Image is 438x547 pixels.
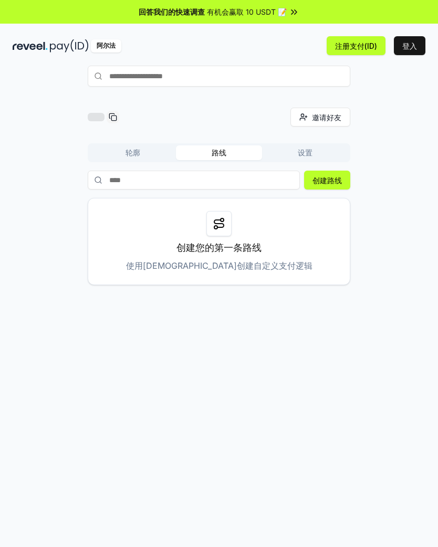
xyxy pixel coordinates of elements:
[394,36,425,55] button: 登入
[50,39,89,52] img: 支付_id
[262,145,348,160] button: 设置
[90,145,176,160] button: 轮廓
[327,36,385,55] button: 注册支付(ID)
[176,145,262,160] button: 路线
[176,240,262,255] p: 创建您的第一条路线
[139,6,205,17] span: 回答我们的快速调查
[126,259,312,272] p: 使用[DEMOGRAPHIC_DATA]创建自定义支付逻辑
[312,112,341,123] span: 邀请好友
[13,39,48,52] img: 揭示_黑暗的
[91,39,121,52] div: 阿尔法
[304,171,350,190] button: 创建路线
[290,108,350,127] button: 邀请好友
[207,6,287,17] span: 有机会赢取 10 USDT 📝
